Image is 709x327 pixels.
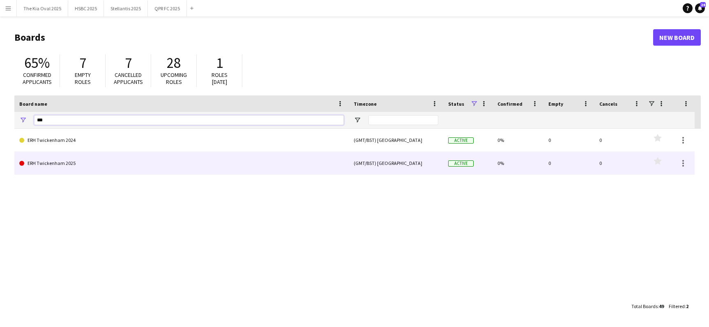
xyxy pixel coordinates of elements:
[700,2,706,7] span: 24
[23,71,52,86] span: Confirmed applicants
[19,101,47,107] span: Board name
[631,303,658,309] span: Total Boards
[167,54,181,72] span: 28
[19,129,344,152] a: ERH Twickenham 2024
[349,129,443,151] div: (GMT/BST) [GEOGRAPHIC_DATA]
[448,137,474,144] span: Active
[448,160,474,167] span: Active
[599,101,617,107] span: Cancels
[653,29,701,46] a: New Board
[368,115,438,125] input: Timezone Filter Input
[493,129,543,151] div: 0%
[548,101,563,107] span: Empty
[659,303,664,309] span: 49
[669,298,688,314] div: :
[354,116,361,124] button: Open Filter Menu
[216,54,223,72] span: 1
[543,152,594,174] div: 0
[34,115,344,125] input: Board name Filter Input
[631,298,664,314] div: :
[695,3,705,13] a: 24
[79,54,86,72] span: 7
[24,54,50,72] span: 65%
[543,129,594,151] div: 0
[594,152,645,174] div: 0
[686,303,688,309] span: 2
[19,152,344,175] a: ERH Twickenham 2025
[669,303,685,309] span: Filtered
[594,129,645,151] div: 0
[75,71,91,86] span: Empty roles
[493,152,543,174] div: 0%
[104,0,148,16] button: Stellantis 2025
[161,71,187,86] span: Upcoming roles
[114,71,143,86] span: Cancelled applicants
[349,152,443,174] div: (GMT/BST) [GEOGRAPHIC_DATA]
[68,0,104,16] button: HSBC 2025
[148,0,187,16] button: QPR FC 2025
[497,101,523,107] span: Confirmed
[125,54,132,72] span: 7
[14,31,653,44] h1: Boards
[354,101,377,107] span: Timezone
[17,0,68,16] button: The Kia Oval 2025
[212,71,228,86] span: Roles [DATE]
[19,116,27,124] button: Open Filter Menu
[448,101,464,107] span: Status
